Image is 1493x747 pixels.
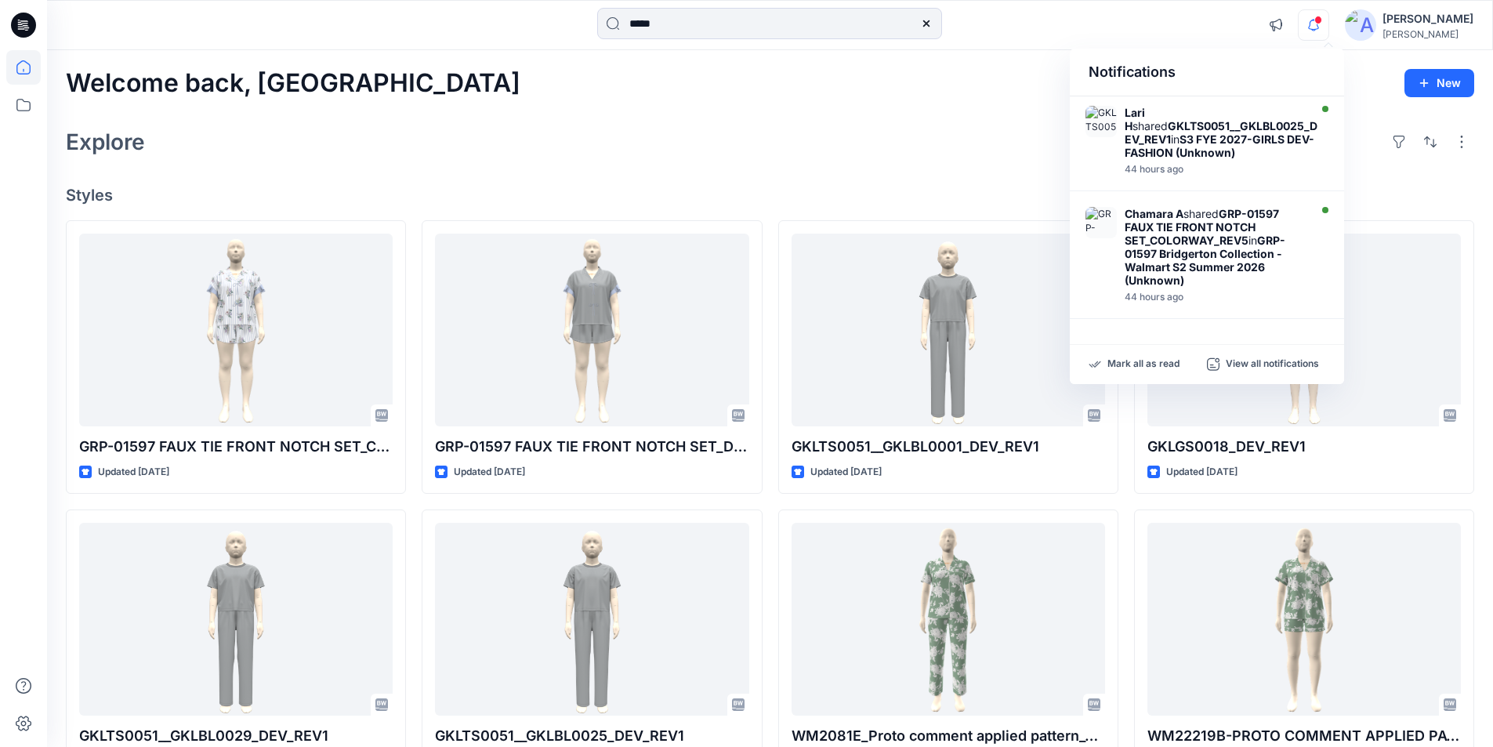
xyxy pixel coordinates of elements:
a: GKLTS0051__GKLBL0001_DEV_REV1 [792,234,1105,427]
img: GKLTS0051__GKLBL0025_DEV_REV1 [1085,106,1117,137]
div: shared in [1125,207,1305,287]
p: Updated [DATE] [1166,464,1238,480]
p: GKLGS0018_DEV_REV1 [1147,436,1461,458]
p: View all notifications [1226,357,1319,372]
p: Updated [DATE] [810,464,882,480]
p: WM2081E_Proto comment applied pattern_Colorway_REV8 [792,725,1105,747]
a: GKLTS0051__GKLBL0029_DEV_REV1 [79,523,393,716]
h2: Explore [66,129,145,154]
a: WM22219B-PROTO COMMENT APPLIED PATTERN_COLORWAY_REV8 [1147,523,1461,716]
p: GRP-01597 FAUX TIE FRONT NOTCH SET_DEV_REV5 [435,436,748,458]
div: Saturday, August 16, 2025 05:33 [1125,164,1319,175]
h4: Styles [66,186,1474,205]
strong: S3 FYE 2027-GIRLS DEV-FASHION (Unknown) [1125,132,1314,159]
a: WM2081E_Proto comment applied pattern_Colorway_REV8 [792,523,1105,716]
p: GKLTS0051__GKLBL0025_DEV_REV1 [435,725,748,747]
img: avatar [1345,9,1376,41]
div: Notifications [1070,49,1344,96]
p: WM22219B-PROTO COMMENT APPLIED PATTERN_COLORWAY_REV8 [1147,725,1461,747]
p: Mark all as read [1107,357,1180,372]
div: Saturday, August 16, 2025 05:32 [1125,292,1305,303]
p: GRP-01597 FAUX TIE FRONT NOTCH SET_COLORWAY_REV5 [79,436,393,458]
strong: Chamara A [1125,207,1183,220]
strong: GRP-01597 FAUX TIE FRONT NOTCH SET_COLORWAY_REV5 [1125,207,1279,247]
a: GKLTS0051__GKLBL0025_DEV_REV1 [435,523,748,716]
p: GKLTS0051__GKLBL0001_DEV_REV1 [792,436,1105,458]
div: [PERSON_NAME] [1382,28,1473,40]
strong: GKLTS0051__GKLBL0025_DEV_REV1 [1125,119,1317,146]
p: Updated [DATE] [98,464,169,480]
a: GRP-01597 FAUX TIE FRONT NOTCH SET_COLORWAY_REV5 [79,234,393,427]
h2: Welcome back, [GEOGRAPHIC_DATA] [66,69,520,98]
strong: GRP-01597 Bridgerton Collection - Walmart S2 Summer 2026 (Unknown) [1125,234,1285,287]
strong: Lari H [1125,106,1145,132]
p: Updated [DATE] [454,464,525,480]
div: [PERSON_NAME] [1382,9,1473,28]
img: GRP-01597 FAUX TIE FRONT NOTCH SET_COLORWAY_REV5 [1085,207,1117,238]
p: GKLTS0051__GKLBL0029_DEV_REV1 [79,725,393,747]
a: GRP-01597 FAUX TIE FRONT NOTCH SET_DEV_REV5 [435,234,748,427]
button: New [1404,69,1474,97]
div: shared in [1125,106,1319,159]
